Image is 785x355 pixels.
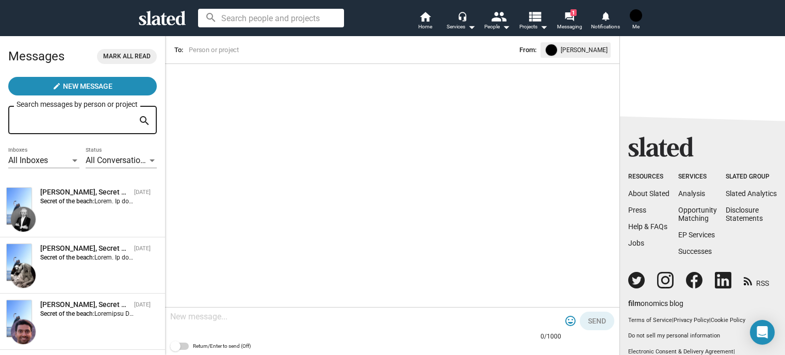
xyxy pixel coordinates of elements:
button: New Message [8,77,157,95]
mat-icon: search [138,113,151,129]
a: DisclosureStatements [726,206,763,222]
a: EP Services [678,231,715,239]
a: Help & FAQs [628,222,667,231]
span: All Inboxes [8,155,48,165]
a: Slated Analytics [726,189,777,198]
span: | [709,317,711,324]
a: Press [628,206,646,214]
input: Person or project [187,45,379,55]
mat-icon: view_list [527,9,542,24]
mat-icon: headset_mic [457,11,467,21]
strong: Secret of the beach: [40,198,94,205]
span: 1 [570,9,577,16]
span: Mark all read [103,51,151,62]
mat-icon: notifications [600,11,610,21]
span: From: [519,44,536,56]
span: Messaging [557,21,582,33]
a: Privacy Policy [674,317,709,324]
mat-icon: arrow_drop_down [500,21,512,33]
mat-icon: arrow_drop_down [465,21,478,33]
span: Projects [519,21,548,33]
a: Successes [678,247,712,255]
img: Titus Tomescu [11,263,36,288]
input: Search people and projects [198,9,344,27]
mat-icon: arrow_drop_down [537,21,550,33]
span: All Conversations [86,155,149,165]
div: Services [447,21,476,33]
a: Terms of Service [628,317,672,324]
img: Secret of the beach [7,244,31,281]
img: Secret of the beach [7,188,31,224]
div: People [484,21,510,33]
img: Suraj Gupta [11,319,36,344]
h2: Messages [8,44,64,69]
div: Vladislav Gorbuntsov, Secret of the beach [40,187,130,197]
span: film [628,299,641,308]
span: To: [174,46,183,54]
a: Cookie Policy [711,317,745,324]
mat-icon: people [491,9,506,24]
img: Kyoji Ohno [630,9,642,22]
span: Return/Enter to send (Off) [193,340,251,352]
span: | [733,348,735,355]
button: Send [580,312,614,330]
mat-icon: create [53,82,61,90]
span: Send [588,312,606,330]
a: About Slated [628,189,669,198]
button: People [479,10,515,33]
img: Secret of the beach [7,300,31,337]
button: Projects [515,10,551,33]
div: Services [678,173,717,181]
div: Resources [628,173,669,181]
div: Titus Tomescu, Secret of the beach [40,244,130,253]
time: [DATE] [134,245,151,252]
button: Do not sell my personal information [628,332,777,340]
mat-icon: tag_faces [564,315,577,327]
mat-hint: 0/1000 [541,333,561,341]
mat-icon: forum [564,11,574,21]
span: Notifications [591,21,620,33]
a: 1Messaging [551,10,587,33]
div: Open Intercom Messenger [750,320,775,345]
a: OpportunityMatching [678,206,717,222]
a: Jobs [628,239,644,247]
time: [DATE] [134,301,151,308]
time: [DATE] [134,189,151,196]
a: Home [407,10,443,33]
span: Home [418,21,432,33]
div: Slated Group [726,173,777,181]
a: Notifications [587,10,624,33]
a: filmonomics blog [628,291,683,309]
span: [PERSON_NAME] [561,44,608,56]
a: RSS [744,272,769,288]
button: Kyoji OhnoMe [624,7,648,34]
span: New Message [63,77,112,95]
img: undefined [546,44,557,56]
button: Mark all read [97,49,157,64]
mat-icon: home [419,10,431,23]
span: Me [632,21,640,33]
a: Electronic Consent & Delivery Agreement [628,348,733,355]
a: Analysis [678,189,705,198]
button: Services [443,10,479,33]
span: | [672,317,674,324]
img: Vladislav Gorbuntsov [11,207,36,232]
strong: Secret of the beach: [40,254,94,261]
div: Suraj Gupta, Secret of the beach [40,300,130,310]
strong: Secret of the beach: [40,310,94,317]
